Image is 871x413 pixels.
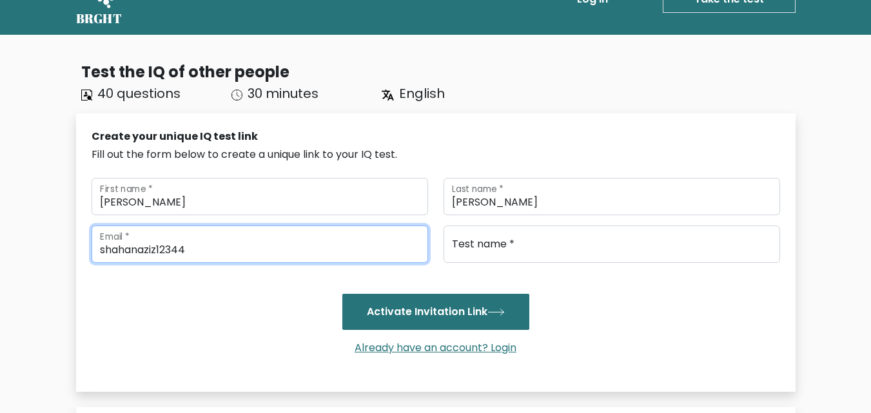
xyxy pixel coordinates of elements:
div: Fill out the form below to create a unique link to your IQ test. [92,147,780,162]
a: Already have an account? Login [349,340,522,355]
div: Create your unique IQ test link [92,129,780,144]
div: Test the IQ of other people [81,61,796,84]
button: Activate Invitation Link [342,294,529,330]
input: First name [92,178,428,215]
span: 30 minutes [248,84,318,102]
span: 40 questions [97,84,181,102]
span: English [399,84,445,102]
input: Last name [444,178,780,215]
input: Test name [444,226,780,263]
input: Email [92,226,428,263]
h5: BRGHT [76,11,122,26]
